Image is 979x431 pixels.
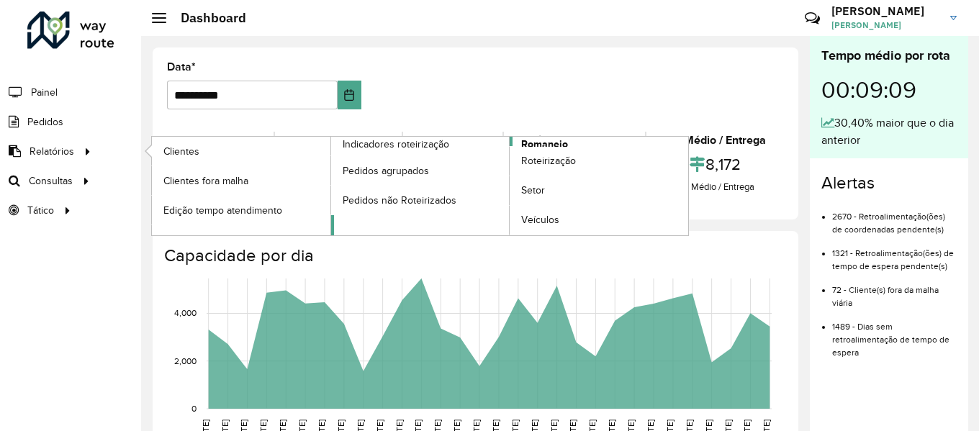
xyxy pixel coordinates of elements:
[191,404,197,413] text: 0
[832,236,957,273] li: 1321 - Retroalimentação(ões) de tempo de espera pendente(s)
[152,166,330,195] a: Clientes fora malha
[510,147,688,176] a: Roteirização
[650,180,780,194] div: Km Médio / Entrega
[831,4,939,18] h3: [PERSON_NAME]
[510,176,688,205] a: Setor
[521,183,545,198] span: Setor
[331,137,689,235] a: Romaneio
[832,309,957,359] li: 1489 - Dias sem retroalimentação de tempo de espera
[797,3,828,34] a: Contato Rápido
[174,356,197,366] text: 2,000
[338,81,361,109] button: Choose Date
[507,132,641,149] div: Média Capacidade
[27,114,63,130] span: Pedidos
[831,19,939,32] span: [PERSON_NAME]
[171,132,270,149] div: Total de rotas
[821,114,957,149] div: 30,40% maior que o dia anterior
[521,212,559,227] span: Veículos
[407,132,499,149] div: Recargas
[152,137,330,165] a: Clientes
[163,144,199,159] span: Clientes
[331,156,510,185] a: Pedidos agrupados
[152,196,330,224] a: Edição tempo atendimento
[29,173,73,189] span: Consultas
[152,137,510,235] a: Indicadores roteirização
[30,144,74,159] span: Relatórios
[331,186,510,214] a: Pedidos não Roteirizados
[521,153,576,168] span: Roteirização
[343,163,429,178] span: Pedidos agrupados
[31,85,58,100] span: Painel
[832,199,957,236] li: 2670 - Retroalimentação(ões) de coordenadas pendente(s)
[343,193,456,208] span: Pedidos não Roteirizados
[821,65,957,114] div: 00:09:09
[27,203,54,218] span: Tático
[650,149,780,180] div: 8,172
[174,309,197,318] text: 4,000
[164,245,784,266] h4: Capacidade por dia
[832,273,957,309] li: 72 - Cliente(s) fora da malha viária
[166,10,246,26] h2: Dashboard
[510,206,688,235] a: Veículos
[279,132,397,149] div: Total de entregas
[167,58,196,76] label: Data
[821,173,957,194] h4: Alertas
[343,137,449,152] span: Indicadores roteirização
[821,46,957,65] div: Tempo médio por rota
[163,203,282,218] span: Edição tempo atendimento
[650,132,780,149] div: Km Médio / Entrega
[521,137,568,152] span: Romaneio
[163,173,248,189] span: Clientes fora malha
